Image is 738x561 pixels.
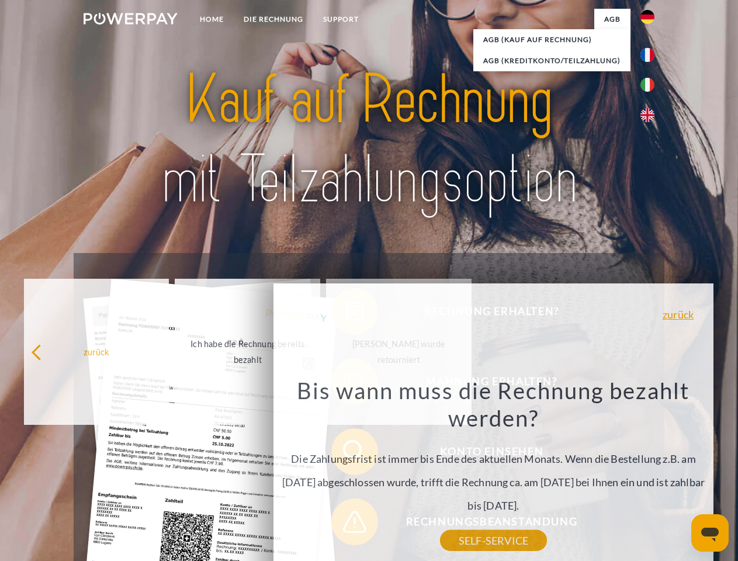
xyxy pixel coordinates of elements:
[84,13,178,25] img: logo-powerpay-white.svg
[112,56,626,224] img: title-powerpay_de.svg
[640,108,654,122] img: en
[640,10,654,24] img: de
[640,48,654,62] img: fr
[594,9,630,30] a: agb
[440,530,547,551] a: SELF-SERVICE
[280,376,707,541] div: Die Zahlungsfrist ist immer bis Ende des aktuellen Monats. Wenn die Bestellung z.B. am [DATE] abg...
[473,29,630,50] a: AGB (Kauf auf Rechnung)
[190,9,234,30] a: Home
[691,514,729,552] iframe: Schaltfläche zum Öffnen des Messaging-Fensters
[234,9,313,30] a: DIE RECHNUNG
[182,336,313,368] div: Ich habe die Rechnung bereits bezahlt
[640,78,654,92] img: it
[31,344,162,359] div: zurück
[280,376,707,432] h3: Bis wann muss die Rechnung bezahlt werden?
[663,309,694,320] a: zurück
[473,50,630,71] a: AGB (Kreditkonto/Teilzahlung)
[313,9,369,30] a: SUPPORT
